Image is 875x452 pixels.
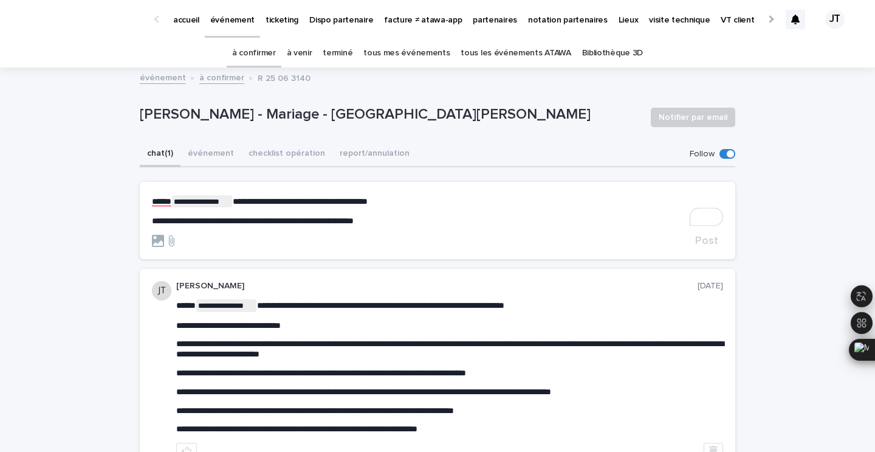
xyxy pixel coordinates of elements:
[659,111,727,123] span: Notifier par email
[461,39,571,68] a: tous les événements ATAWA
[176,281,698,291] p: [PERSON_NAME]
[323,39,352,68] a: terminé
[24,7,142,32] img: Ls34BcGeRexTGTNfXpUC
[199,70,244,84] a: à confirmer
[258,71,311,84] p: R 25 06 3140
[140,142,180,167] button: chat (1)
[332,142,417,167] button: report/annulation
[651,108,735,127] button: Notifier par email
[180,142,241,167] button: événement
[690,149,715,159] p: Follow
[690,235,723,246] button: Post
[241,142,332,167] button: checklist opération
[152,195,723,226] div: To enrich screen reader interactions, please activate Accessibility in Grammarly extension settings
[582,39,643,68] a: Bibliothèque 3D
[825,10,845,29] div: JT
[140,70,186,84] a: événement
[698,281,723,291] p: [DATE]
[287,39,312,68] a: à venir
[140,106,641,123] p: [PERSON_NAME] - Mariage - [GEOGRAPHIC_DATA][PERSON_NAME]
[695,235,718,246] span: Post
[363,39,450,68] a: tous mes événements
[232,39,276,68] a: à confirmer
